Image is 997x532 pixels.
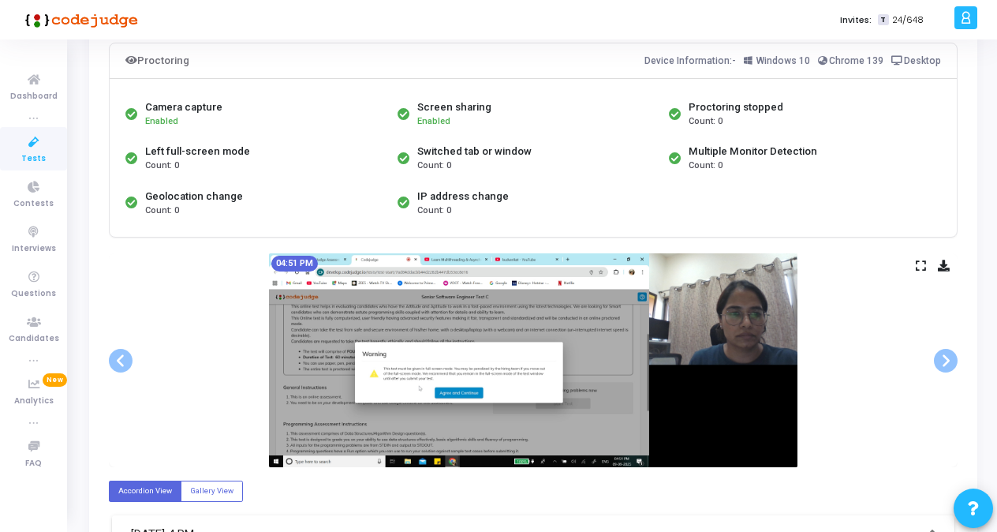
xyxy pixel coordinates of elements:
div: Device Information:- [644,51,942,70]
div: Camera capture [145,99,222,115]
span: Interviews [12,242,56,256]
div: IP address change [417,189,509,204]
span: Count: 0 [689,159,723,173]
span: Analytics [14,395,54,408]
div: Switched tab or window [417,144,532,159]
span: Chrome 139 [829,55,883,66]
span: Count: 0 [145,204,179,218]
div: Proctoring stopped [689,99,783,115]
span: T [878,14,888,26]
label: Accordion View [109,481,181,502]
span: Count: 0 [417,159,451,173]
span: 24/648 [892,13,924,27]
span: New [43,373,67,387]
span: Tests [21,152,46,166]
img: screenshot-1757416912016.jpeg [269,253,797,467]
span: Desktop [904,55,941,66]
img: logo [20,4,138,36]
span: Enabled [145,116,178,126]
span: Enabled [417,116,450,126]
div: Left full-screen mode [145,144,250,159]
span: Count: 0 [145,159,179,173]
span: Questions [11,287,56,301]
div: Geolocation change [145,189,243,204]
span: FAQ [25,457,42,470]
label: Gallery View [181,481,243,502]
span: Windows 10 [756,55,810,66]
mat-chip: 04:51 PM [271,256,318,272]
div: Proctoring [125,51,189,70]
label: Invites: [840,13,872,27]
span: Count: 0 [417,204,451,218]
span: Count: 0 [689,115,723,129]
span: Dashboard [10,90,58,103]
div: Screen sharing [417,99,491,115]
span: Contests [13,197,54,211]
span: Candidates [9,332,59,346]
div: Multiple Monitor Detection [689,144,817,159]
